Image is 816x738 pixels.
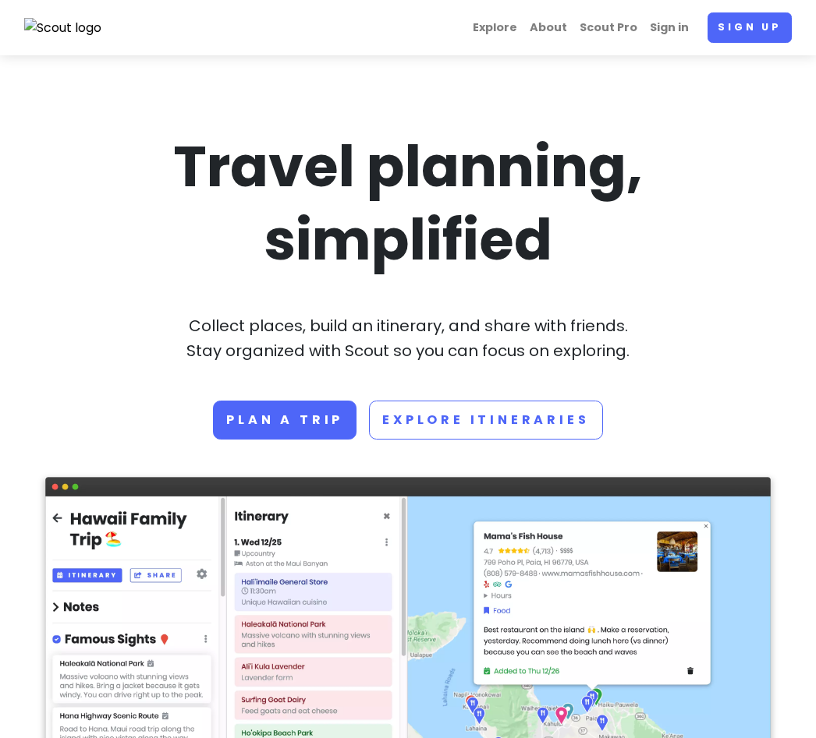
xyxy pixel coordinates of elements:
[708,12,792,43] a: Sign up
[45,130,771,276] h1: Travel planning, simplified
[24,18,102,38] img: Scout logo
[573,12,644,43] a: Scout Pro
[369,401,602,440] a: Explore Itineraries
[213,401,357,440] a: Plan a trip
[467,12,523,43] a: Explore
[523,12,573,43] a: About
[45,313,771,363] p: Collect places, build an itinerary, and share with friends. Stay organized with Scout so you can ...
[644,12,695,43] a: Sign in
